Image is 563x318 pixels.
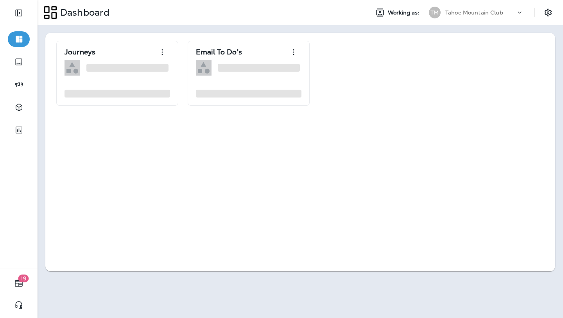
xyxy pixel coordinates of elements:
[196,48,242,56] p: Email To Do's
[429,7,441,18] div: TM
[8,275,30,291] button: 19
[445,9,503,16] p: Tahoe Mountain Club
[57,7,109,18] p: Dashboard
[18,275,29,282] span: 19
[65,48,95,56] p: Journeys
[8,5,30,21] button: Expand Sidebar
[388,9,421,16] span: Working as:
[541,5,555,20] button: Settings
